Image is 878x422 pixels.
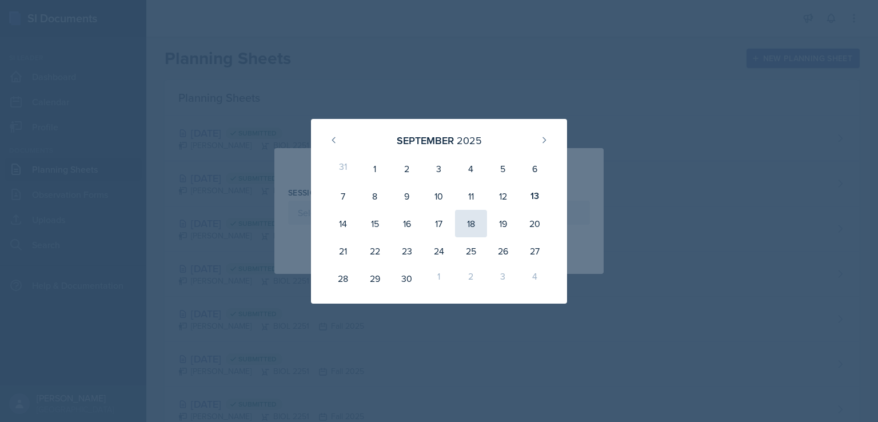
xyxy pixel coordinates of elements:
[359,182,391,210] div: 8
[423,210,455,237] div: 17
[327,182,359,210] div: 7
[455,265,487,292] div: 2
[519,237,551,265] div: 27
[487,265,519,292] div: 3
[519,155,551,182] div: 6
[519,210,551,237] div: 20
[391,155,423,182] div: 2
[327,237,359,265] div: 21
[455,237,487,265] div: 25
[391,237,423,265] div: 23
[455,210,487,237] div: 18
[359,265,391,292] div: 29
[519,182,551,210] div: 13
[455,155,487,182] div: 4
[457,133,482,148] div: 2025
[391,265,423,292] div: 30
[397,133,454,148] div: September
[327,265,359,292] div: 28
[327,210,359,237] div: 14
[423,155,455,182] div: 3
[423,182,455,210] div: 10
[423,265,455,292] div: 1
[359,237,391,265] div: 22
[359,210,391,237] div: 15
[519,265,551,292] div: 4
[455,182,487,210] div: 11
[327,155,359,182] div: 31
[487,182,519,210] div: 12
[391,182,423,210] div: 9
[359,155,391,182] div: 1
[487,210,519,237] div: 19
[487,155,519,182] div: 5
[391,210,423,237] div: 16
[487,237,519,265] div: 26
[423,237,455,265] div: 24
